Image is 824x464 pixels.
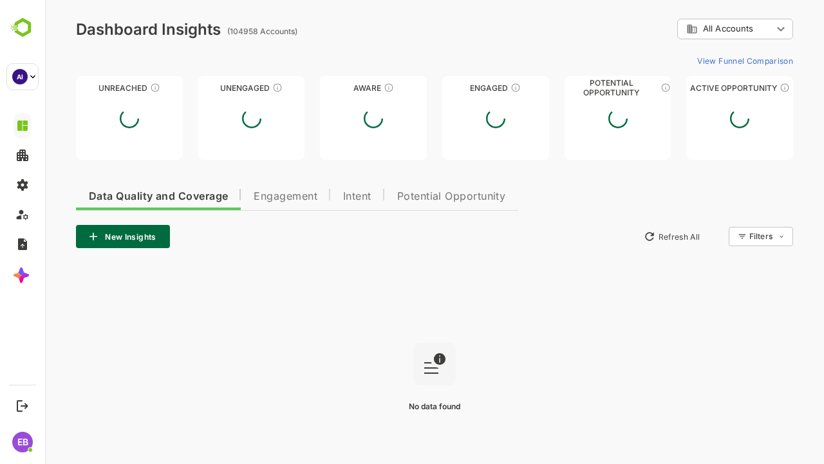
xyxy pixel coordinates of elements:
[339,82,349,93] div: These accounts have just entered the buying cycle and need further nurturing
[182,26,256,36] ag: (104958 Accounts)
[209,191,272,202] span: Engagement
[44,191,183,202] span: Data Quality and Coverage
[12,69,28,84] div: AI
[658,24,708,34] span: All Accounts
[465,82,476,93] div: These accounts are warm, further nurturing would qualify them to MQAs
[593,226,660,247] button: Refresh All
[12,432,33,452] div: EB
[632,17,748,42] div: All Accounts
[105,82,115,93] div: These accounts have not been engaged with for a defined time period
[6,15,39,40] img: BambooboxLogoMark.f1c84d78b4c51b1a7b5f700c9845e183.svg
[364,401,415,411] span: No data found
[615,82,626,93] div: These accounts are MQAs and can be passed on to Inside Sales
[641,23,727,35] div: All Accounts
[14,397,31,414] button: Logout
[31,83,138,93] div: Unreached
[153,83,260,93] div: Unengaged
[647,50,748,71] button: View Funnel Comparison
[352,191,461,202] span: Potential Opportunity
[520,83,626,93] div: Potential Opportunity
[31,20,176,39] div: Dashboard Insights
[298,191,326,202] span: Intent
[704,231,727,241] div: Filters
[275,83,382,93] div: Aware
[735,82,745,93] div: These accounts have open opportunities which might be at any of the Sales Stages
[641,83,748,93] div: Active Opportunity
[703,225,748,248] div: Filters
[31,225,125,248] button: New Insights
[227,82,238,93] div: These accounts have not shown enough engagement and need nurturing
[397,83,504,93] div: Engaged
